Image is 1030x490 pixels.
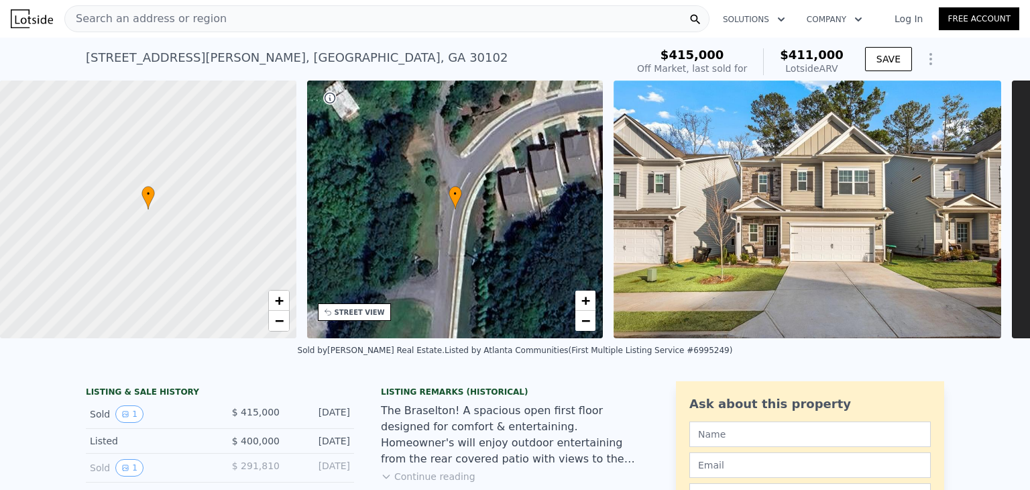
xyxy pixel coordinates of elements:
button: Continue reading [381,470,475,483]
div: Listed by Atlanta Communities (First Multiple Listing Service #6995249) [445,346,732,355]
div: • [449,186,462,209]
div: [DATE] [290,459,350,477]
button: Solutions [712,7,796,32]
span: $ 291,810 [232,460,280,471]
div: LISTING & SALE HISTORY [86,387,354,400]
span: Search an address or region [65,11,227,27]
div: Sold [90,405,209,423]
img: Sale: 11680475 Parcel: 11067158 [614,81,1000,338]
a: Free Account [939,7,1019,30]
a: Log In [878,12,939,26]
span: $415,000 [661,48,724,62]
div: Sold [90,459,209,477]
div: [DATE] [290,405,350,423]
div: • [141,186,155,209]
span: − [274,312,283,329]
div: Listed [90,434,209,448]
span: $411,000 [780,48,844,62]
a: Zoom out [269,311,289,331]
div: [DATE] [290,434,350,448]
div: STREET VIEW [335,307,385,317]
a: Zoom out [575,311,595,331]
a: Zoom in [575,291,595,311]
input: Email [689,452,931,478]
div: [STREET_ADDRESS][PERSON_NAME] , [GEOGRAPHIC_DATA] , GA 30102 [86,48,508,67]
div: Off Market, last sold for [637,62,747,75]
span: + [274,292,283,309]
span: • [449,188,462,200]
button: View historical data [115,459,144,477]
div: The Braselton! A spacious open first floor designed for comfort & entertaining. Homeowner's will ... [381,403,649,467]
span: $ 400,000 [232,436,280,446]
input: Name [689,422,931,447]
span: + [581,292,590,309]
span: $ 415,000 [232,407,280,418]
div: Lotside ARV [780,62,844,75]
button: SAVE [865,47,912,71]
img: Lotside [11,9,53,28]
a: Zoom in [269,291,289,311]
button: Show Options [917,46,944,72]
div: Sold by [PERSON_NAME] Real Estate . [298,346,445,355]
button: Company [796,7,873,32]
span: • [141,188,155,200]
div: Ask about this property [689,395,931,413]
span: − [581,312,590,329]
button: View historical data [115,405,144,423]
div: Listing Remarks (Historical) [381,387,649,397]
